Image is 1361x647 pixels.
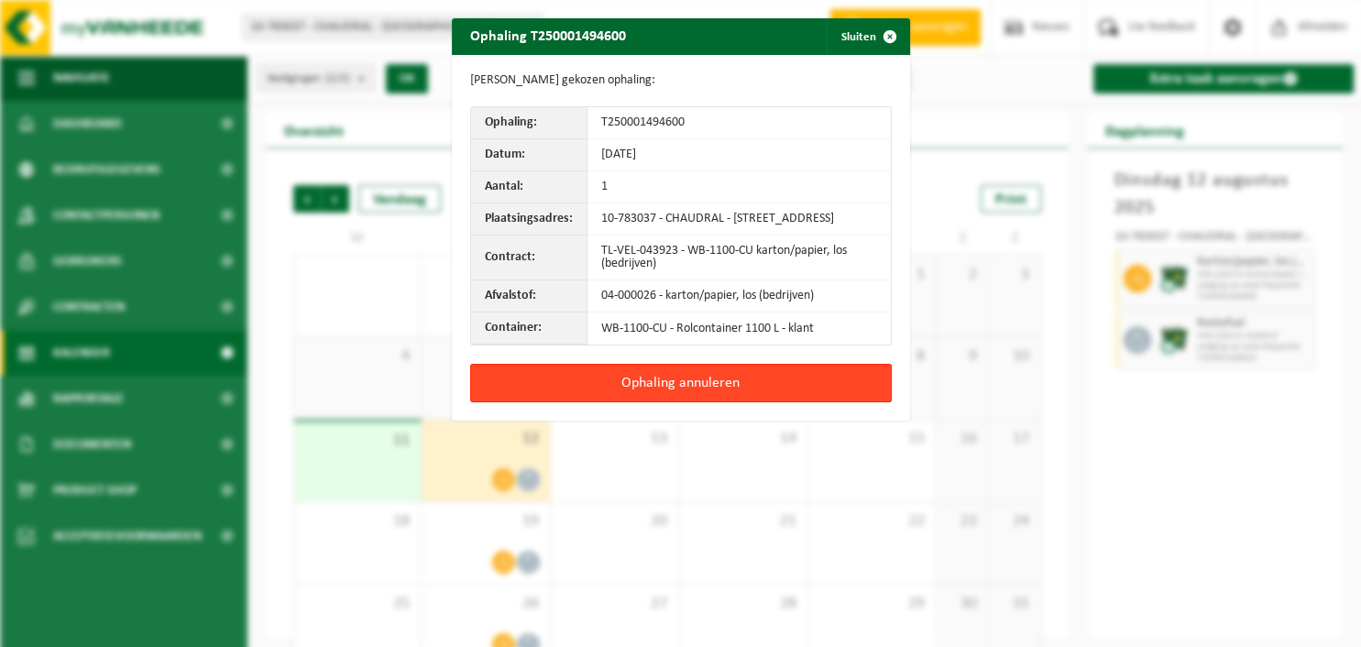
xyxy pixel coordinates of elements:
[587,107,891,139] td: T250001494600
[452,18,644,53] h2: Ophaling T250001494600
[827,18,908,55] button: Sluiten
[471,203,587,236] th: Plaatsingsadres:
[471,107,587,139] th: Ophaling:
[587,203,891,236] td: 10-783037 - CHAUDRAL - [STREET_ADDRESS]
[471,236,587,280] th: Contract:
[471,280,587,313] th: Afvalstof:
[587,236,891,280] td: TL-VEL-043923 - WB-1100-CU karton/papier, los (bedrijven)
[587,280,891,313] td: 04-000026 - karton/papier, los (bedrijven)
[587,313,891,345] td: WB-1100-CU - Rolcontainer 1100 L - klant
[471,139,587,171] th: Datum:
[470,73,892,88] p: [PERSON_NAME] gekozen ophaling:
[471,313,587,345] th: Container:
[471,171,587,203] th: Aantal:
[587,171,891,203] td: 1
[587,139,891,171] td: [DATE]
[470,364,892,402] button: Ophaling annuleren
